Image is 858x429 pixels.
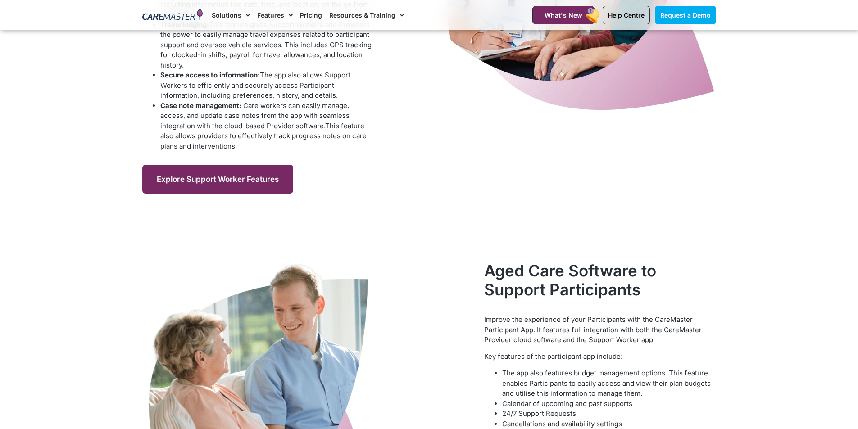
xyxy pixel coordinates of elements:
span: 24/7 Support Requests [502,409,576,418]
span: Help Centre [608,11,645,19]
span: Request a Demo [660,11,711,19]
span: What's New [545,11,582,19]
h2: Aged Care Software to Support Participants [484,261,716,299]
a: Help Centre [603,6,650,24]
span: Care workers can easily manage, access, and update case notes from the app with seamless integrat... [160,101,350,130]
a: Explore Support Worker Features [142,165,293,194]
span: Key features of the participant app include: [484,352,622,361]
span: The app also allows Support Workers to efficiently and securely access Participant information, i... [160,71,350,99]
li: This feature also allows providers to effectively track progress notes on care plans and interven... [160,101,374,152]
b: Case note management: [160,101,241,110]
span: Calendar of upcoming and past supports [502,399,632,408]
span: Cancellations and availability settings [502,420,622,428]
span: Explore Support Worker Features [157,175,279,184]
span: This feature gives Support Workers and Providers the power to easily manage travel expenses relat... [160,20,372,69]
img: CareMaster Logo [142,9,203,22]
b: Secure access to information: [160,71,260,79]
span: Improve the experience of your Participants with the CareMaster Participant App. It features full... [484,315,702,344]
span: The app also features budget management options. This feature enables Participants to easily acce... [502,369,711,397]
a: Request a Demo [655,6,716,24]
a: What's New [532,6,595,24]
